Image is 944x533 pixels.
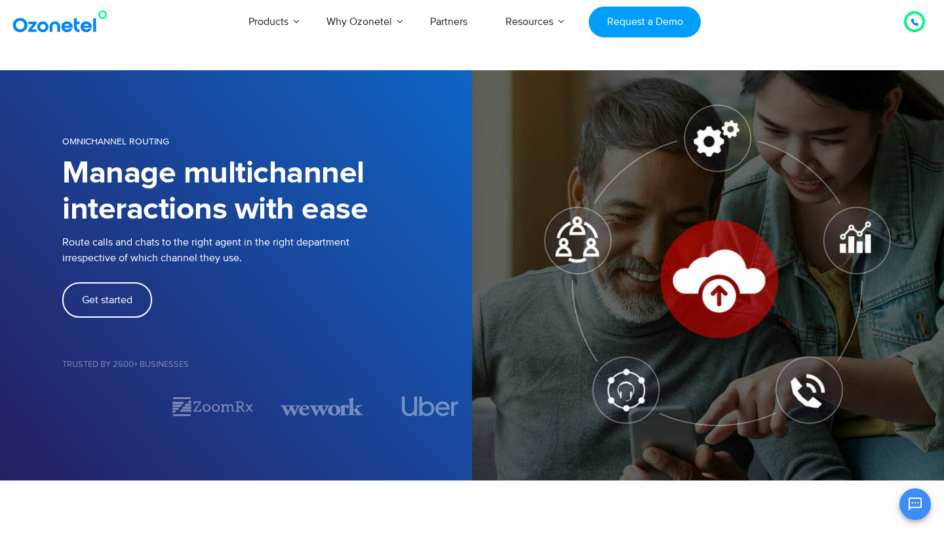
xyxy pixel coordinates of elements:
[62,398,145,414] div: 1 / 7
[281,395,363,418] div: 3 / 7
[899,488,931,520] button: Open chat
[62,395,472,418] div: Image Carousel
[82,295,132,305] span: Get started
[171,395,254,418] img: zoomrx
[402,396,459,416] img: uber
[62,136,169,147] span: OMNICHANNEL ROUTING
[281,395,363,418] img: wework
[62,234,472,266] p: Route calls and chats to the right agent in the right department irrespective of which channel th...
[589,7,701,37] a: Request a Demo
[389,396,472,416] div: 4 / 7
[62,360,472,369] h5: Trusted by 2500+ Businesses
[62,282,152,318] a: Get started
[62,156,472,228] h1: Manage multichannel interactions with ease
[171,395,254,418] div: 2 / 7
